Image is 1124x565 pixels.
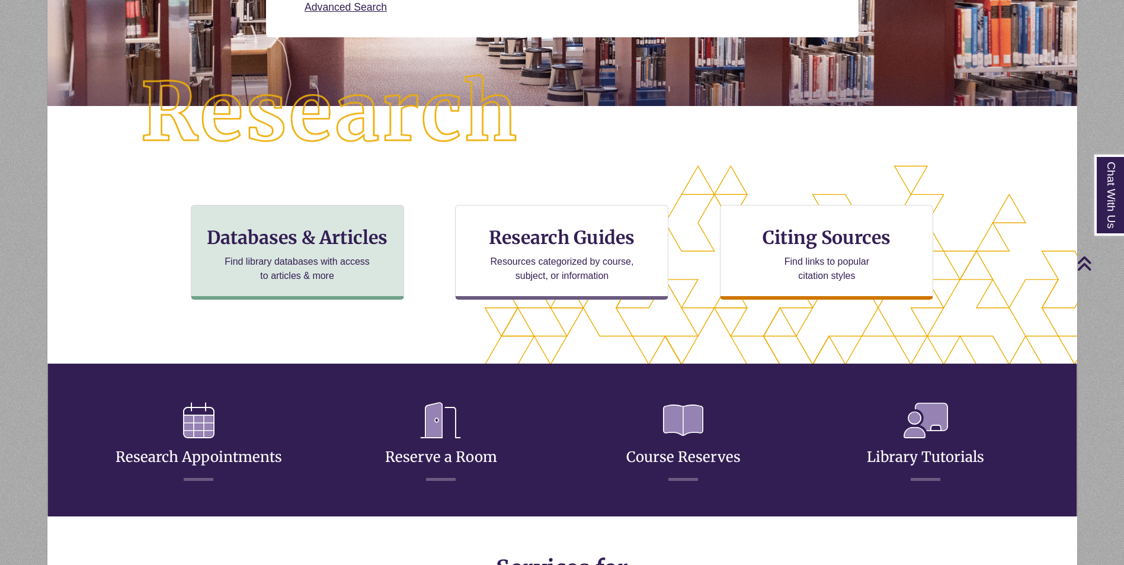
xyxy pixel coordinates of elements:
p: Find links to popular citation styles [769,255,885,283]
a: Research Appointments [116,419,282,466]
a: Advanced Search [305,1,387,13]
h3: Citing Sources [755,226,899,249]
a: Databases & Articles Find library databases with access to articles & more [191,205,404,300]
a: Back to Top [1077,255,1121,271]
h3: Research Guides [465,226,658,249]
img: Research [98,33,562,194]
p: Find library databases with access to articles & more [220,255,374,283]
a: Library Tutorials [867,419,984,466]
a: Research Guides Resources categorized by course, subject, or information [455,205,668,300]
a: Citing Sources Find links to popular citation styles [720,205,933,300]
a: Reserve a Room [385,419,497,466]
a: Course Reserves [626,419,741,466]
p: Resources categorized by course, subject, or information [485,255,639,283]
h3: Databases & Articles [201,226,394,249]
